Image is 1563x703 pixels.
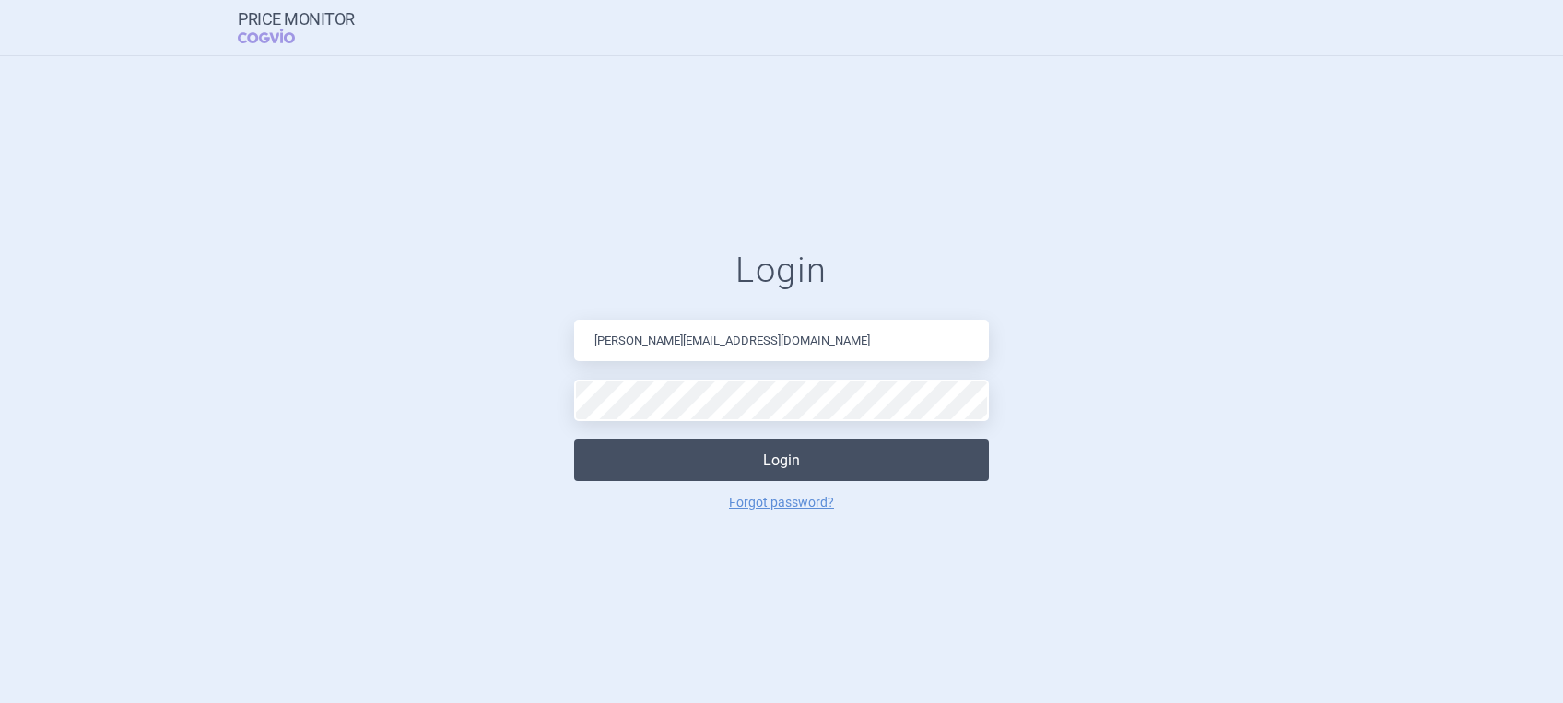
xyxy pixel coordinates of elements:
button: Login [574,439,989,481]
a: Price MonitorCOGVIO [238,10,355,45]
input: Email [574,320,989,361]
a: Forgot password? [729,496,834,509]
h1: Login [574,250,989,292]
strong: Price Monitor [238,10,355,29]
span: COGVIO [238,29,321,43]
